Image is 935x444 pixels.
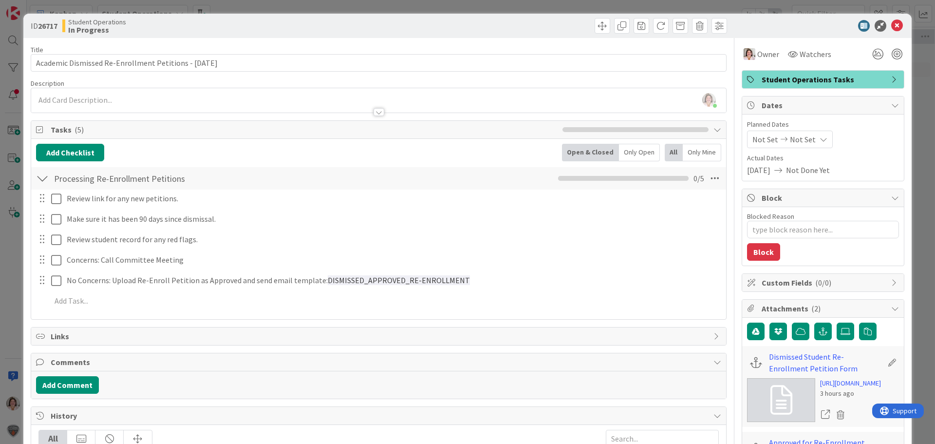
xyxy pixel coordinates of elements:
[20,1,44,13] span: Support
[820,408,831,421] a: Open
[762,303,886,314] span: Attachments
[762,99,886,111] span: Dates
[747,164,770,176] span: [DATE]
[815,278,831,288] span: ( 0/0 )
[67,193,719,204] p: Review link for any new petitions.
[769,351,882,374] a: Dismissed Student Re-Enrollment Petition Form
[36,144,104,161] button: Add Checklist
[51,356,709,368] span: Comments
[31,54,727,72] input: type card name here...
[744,48,755,60] img: EW
[67,275,719,286] p: No Concerns: Upload Re-Enroll Petition as Approved and send email template:
[790,134,816,145] span: Not Set
[757,48,779,60] span: Owner
[702,93,716,107] img: 8Zp9bjJ6wS5x4nzU9KWNNxjkzf4c3Efw.jpg
[75,125,84,135] span: ( 5 )
[747,212,794,221] label: Blocked Reason
[786,164,830,176] span: Not Done Yet
[31,45,43,54] label: Title
[820,388,881,399] div: 3 hours ago
[31,79,64,88] span: Description
[51,124,558,135] span: Tasks
[67,213,719,225] p: Make sure it has been 90 days since dismissal.
[752,134,778,145] span: Not Set
[68,18,126,26] span: Student Operations
[762,277,886,289] span: Custom Fields
[67,234,719,245] p: Review student record for any red flags.
[747,243,780,261] button: Block
[67,254,719,266] p: Concerns: Call Committee Meeting
[762,74,886,85] span: Student Operations Tasks
[38,21,57,31] b: 26717
[762,192,886,204] span: Block
[562,144,619,161] div: Open & Closed
[665,144,683,161] div: All
[51,330,709,342] span: Links
[683,144,721,161] div: Only Mine
[693,173,704,184] span: 0 / 5
[800,48,831,60] span: Watchers
[36,376,99,394] button: Add Comment
[747,153,899,163] span: Actual Dates
[51,410,709,422] span: History
[328,275,470,285] span: DISMISSED_APPROVED_RE-ENROLLMENT
[51,170,270,187] input: Add Checklist...
[619,144,660,161] div: Only Open
[747,119,899,130] span: Planned Dates
[68,26,126,34] b: In Progress
[811,304,821,313] span: ( 2 )
[820,378,881,388] a: [URL][DOMAIN_NAME]
[31,20,57,32] span: ID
